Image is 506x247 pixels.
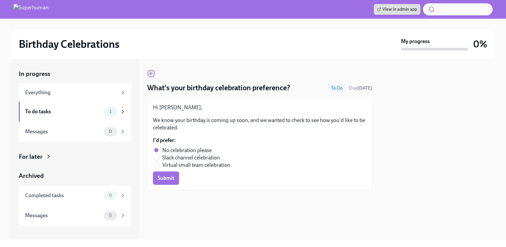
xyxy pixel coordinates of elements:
[349,85,372,91] span: August 27th, 2025 05:00
[401,38,430,45] strong: My progress
[158,175,174,181] span: Submit
[162,161,230,169] span: Virtual small team celebration
[105,213,116,218] span: 0
[19,37,119,51] h2: Birthday Celebrations
[153,137,236,144] label: I'd prefer:
[147,83,290,93] h4: What's your birthday celebration preference?
[13,4,49,15] img: Superhuman
[19,102,131,122] a: To do tasks1
[19,84,131,102] a: Everything
[25,128,101,135] div: Messages
[162,147,212,154] span: No celebration please
[357,85,372,91] strong: [DATE]
[105,129,116,134] span: 0
[19,152,131,161] a: For later
[19,70,131,78] a: In progress
[19,171,131,180] a: Archived
[153,104,366,111] p: Hi [PERSON_NAME],
[327,86,346,91] span: To Do
[349,85,372,91] span: Due
[105,109,115,114] span: 1
[162,154,220,161] span: Slack channel celebration
[105,193,116,198] span: 0
[25,108,101,115] div: To do tasks
[25,89,117,96] div: Everything
[377,6,417,13] span: View in admin app
[153,117,366,131] p: We know your birthday is coming up soon, and we wanted to check to see how you'd like to be celeb...
[25,192,101,199] div: Completed tasks
[19,122,131,142] a: Messages0
[153,171,179,185] button: Submit
[19,152,43,161] div: For later
[374,4,420,15] a: View in admin app
[19,206,131,226] a: Messages0
[19,186,131,206] a: Completed tasks0
[473,38,487,50] h3: 0%
[25,212,101,219] div: Messages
